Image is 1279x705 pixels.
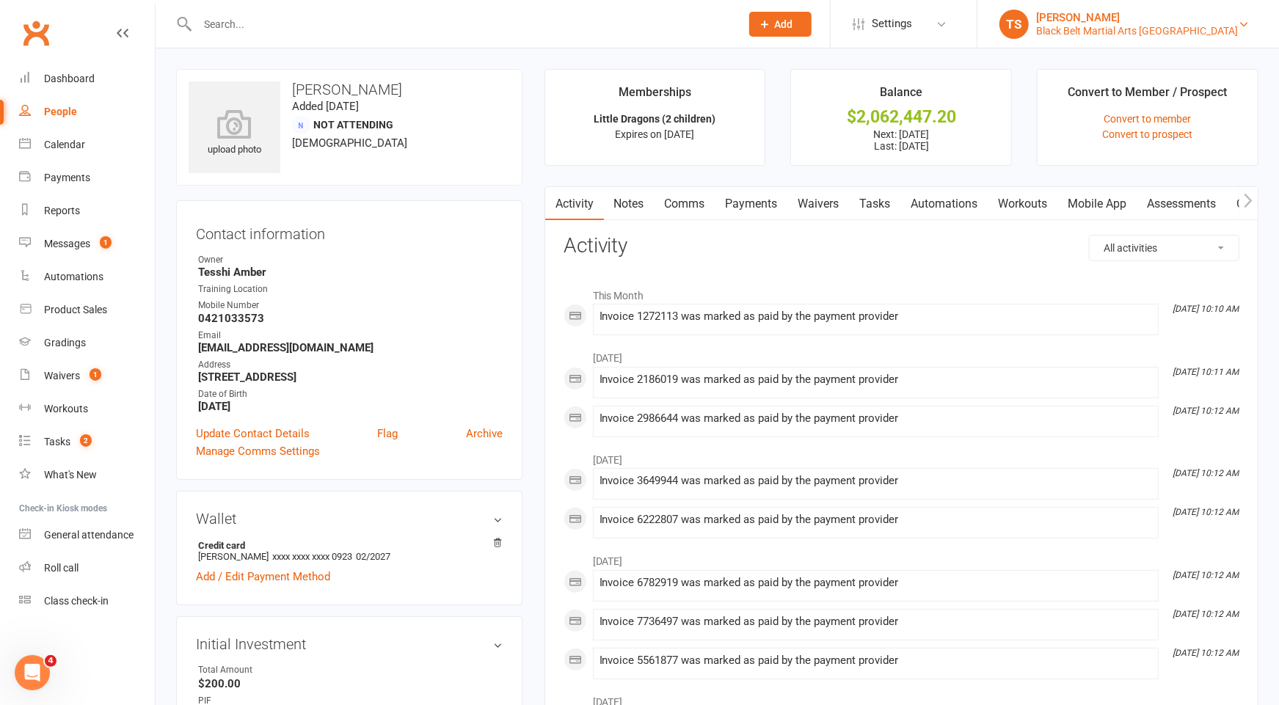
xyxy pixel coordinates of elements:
[466,425,503,442] a: Archive
[196,636,503,652] h3: Initial Investment
[44,172,90,183] div: Payments
[19,293,155,326] a: Product Sales
[198,370,503,384] strong: [STREET_ADDRESS]
[44,403,88,414] div: Workouts
[19,128,155,161] a: Calendar
[594,113,716,125] strong: Little Dragons (2 children)
[880,83,922,109] div: Balance
[44,595,109,607] div: Class check-in
[988,187,1058,221] a: Workouts
[90,368,101,381] span: 1
[198,266,503,279] strong: Tesshi Amber
[198,677,503,690] strong: $200.00
[45,655,57,667] span: 4
[564,445,1239,468] li: [DATE]
[189,81,510,98] h3: [PERSON_NAME]
[1173,507,1239,517] i: [DATE] 10:12 AM
[196,425,310,442] a: Update Contact Details
[19,260,155,293] a: Automations
[196,220,503,242] h3: Contact information
[198,341,503,354] strong: [EMAIL_ADDRESS][DOMAIN_NAME]
[44,271,103,282] div: Automations
[196,511,503,527] h3: Wallet
[19,519,155,552] a: General attendance kiosk mode
[44,139,85,150] div: Calendar
[775,18,793,30] span: Add
[196,442,320,460] a: Manage Comms Settings
[655,187,715,221] a: Comms
[198,312,503,325] strong: 0421033573
[44,370,80,381] div: Waivers
[19,359,155,392] a: Waivers 1
[545,187,604,221] a: Activity
[377,425,398,442] a: Flag
[19,326,155,359] a: Gradings
[850,187,901,221] a: Tasks
[564,343,1239,366] li: [DATE]
[19,459,155,492] a: What's New
[564,280,1239,304] li: This Month
[1173,570,1239,580] i: [DATE] 10:12 AM
[18,15,54,51] a: Clubworx
[356,551,390,562] span: 02/2027
[19,585,155,618] a: Class kiosk mode
[872,7,912,40] span: Settings
[901,187,988,221] a: Automations
[19,392,155,425] a: Workouts
[44,304,107,315] div: Product Sales
[616,128,695,140] span: Expires on [DATE]
[44,469,97,481] div: What's New
[1173,304,1239,314] i: [DATE] 10:10 AM
[1173,648,1239,658] i: [DATE] 10:12 AM
[749,12,812,37] button: Add
[804,128,998,152] p: Next: [DATE] Last: [DATE]
[15,655,50,690] iframe: Intercom live chat
[1173,406,1239,416] i: [DATE] 10:12 AM
[19,161,155,194] a: Payments
[19,552,155,585] a: Roll call
[198,329,503,343] div: Email
[19,62,155,95] a: Dashboard
[198,253,503,267] div: Owner
[198,663,319,677] div: Total Amount
[198,387,503,401] div: Date of Birth
[1137,187,1227,221] a: Assessments
[44,337,86,348] div: Gradings
[999,10,1029,39] div: TS
[198,282,503,296] div: Training Location
[19,227,155,260] a: Messages 1
[715,187,788,221] a: Payments
[44,73,95,84] div: Dashboard
[44,562,79,574] div: Roll call
[1058,187,1137,221] a: Mobile App
[1173,367,1239,377] i: [DATE] 10:11 AM
[44,529,134,541] div: General attendance
[604,187,655,221] a: Notes
[564,546,1239,569] li: [DATE]
[1104,113,1192,125] a: Convert to member
[189,109,280,158] div: upload photo
[600,577,1152,589] div: Invoice 6782919 was marked as paid by the payment provider
[272,551,352,562] span: xxxx xxxx xxxx 0923
[1173,609,1239,619] i: [DATE] 10:12 AM
[198,358,503,372] div: Address
[19,425,155,459] a: Tasks 2
[292,136,407,150] span: [DEMOGRAPHIC_DATA]
[19,95,155,128] a: People
[600,514,1152,526] div: Invoice 6222807 was marked as paid by the payment provider
[196,538,503,564] li: [PERSON_NAME]
[1068,83,1228,109] div: Convert to Member / Prospect
[600,373,1152,386] div: Invoice 2186019 was marked as paid by the payment provider
[1036,24,1238,37] div: Black Belt Martial Arts [GEOGRAPHIC_DATA]
[100,236,112,249] span: 1
[292,100,359,113] time: Added [DATE]
[193,14,730,34] input: Search...
[80,434,92,447] span: 2
[564,235,1239,257] h3: Activity
[1173,468,1239,478] i: [DATE] 10:12 AM
[600,310,1152,323] div: Invoice 1272113 was marked as paid by the payment provider
[44,238,90,249] div: Messages
[198,400,503,413] strong: [DATE]
[600,615,1152,628] div: Invoice 7736497 was marked as paid by the payment provider
[198,299,503,313] div: Mobile Number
